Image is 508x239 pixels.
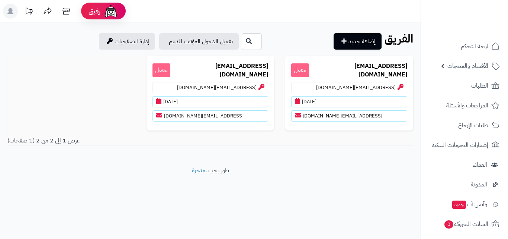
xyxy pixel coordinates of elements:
[444,219,488,229] span: السلات المتروكة
[471,179,487,190] span: المدونة
[425,77,504,95] a: الطلبات
[103,4,118,19] img: ai-face.png
[152,63,170,77] span: مفعل
[425,215,504,233] a: السلات المتروكة0
[89,7,100,16] span: رفيق
[432,140,488,150] span: إشعارات التحويلات البنكية
[291,96,407,107] p: [DATE]
[425,37,504,55] a: لوحة التحكم
[458,120,488,130] span: طلبات الإرجاع
[159,33,239,50] a: تفعيل الدخول المؤقت للدعم
[152,96,269,107] p: [DATE]
[291,110,407,122] p: [EMAIL_ADDRESS][DOMAIN_NAME]
[291,82,407,93] p: [EMAIL_ADDRESS][DOMAIN_NAME]
[20,4,38,21] a: تحديثات المنصة
[451,199,487,210] span: وآتس آب
[291,63,309,77] span: مفعل
[447,61,488,71] span: الأقسام والمنتجات
[147,56,274,130] a: [EMAIL_ADDRESS][DOMAIN_NAME] مفعل[EMAIL_ADDRESS][DOMAIN_NAME][DATE][EMAIL_ADDRESS][DOMAIN_NAME]
[170,62,269,79] b: [EMAIL_ADDRESS][DOMAIN_NAME]
[446,100,488,111] span: المراجعات والأسئلة
[461,41,488,51] span: لوحة التحكم
[192,166,205,175] a: متجرة
[457,11,501,27] img: logo-2.png
[309,62,407,79] b: [EMAIL_ADDRESS][DOMAIN_NAME]
[152,82,269,93] p: [EMAIL_ADDRESS][DOMAIN_NAME]
[385,30,413,47] b: الفريق
[425,156,504,174] a: العملاء
[425,195,504,213] a: وآتس آبجديد
[444,220,454,229] span: 0
[425,176,504,194] a: المدونة
[473,160,487,170] span: العملاء
[99,33,155,50] a: إدارة الصلاحيات
[285,56,413,130] a: [EMAIL_ADDRESS][DOMAIN_NAME] مفعل[EMAIL_ADDRESS][DOMAIN_NAME][DATE][EMAIL_ADDRESS][DOMAIN_NAME]
[452,201,466,209] span: جديد
[425,136,504,154] a: إشعارات التحويلات البنكية
[2,136,210,145] div: عرض 1 إلى 2 من 2 (1 صفحات)
[334,33,382,50] a: إضافة جديد
[425,97,504,114] a: المراجعات والأسئلة
[425,116,504,134] a: طلبات الإرجاع
[471,81,488,91] span: الطلبات
[152,110,269,122] p: [EMAIL_ADDRESS][DOMAIN_NAME]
